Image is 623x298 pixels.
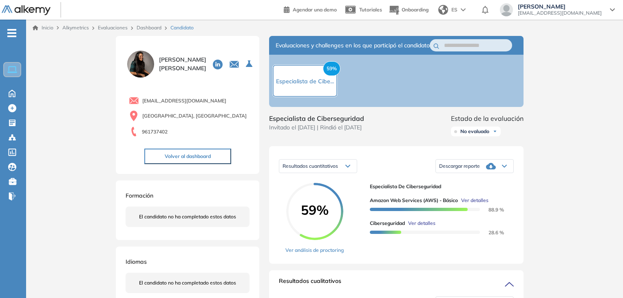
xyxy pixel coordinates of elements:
span: Ver detalles [461,197,488,204]
span: Alkymetrics [62,24,89,31]
button: Ver detalles [405,220,435,227]
span: [EMAIL_ADDRESS][DOMAIN_NAME] [142,97,226,105]
span: Tutoriales [359,7,382,13]
span: El candidato no ha completado estos datos [139,213,236,220]
span: Onboarding [402,7,429,13]
span: Resultados cuantitativos [283,163,338,169]
a: Agendar una demo [284,4,337,14]
span: Especialista de Ciberseguridad [370,183,507,190]
span: Ver detalles [408,220,435,227]
a: Evaluaciones [98,24,128,31]
button: Onboarding [389,1,429,19]
i: - [7,32,16,34]
span: 961737402 [142,128,168,136]
span: 59% [286,203,343,216]
span: Formación [126,192,153,199]
span: Amazon Web Services (AWS) - Básico [370,197,458,204]
span: [EMAIL_ADDRESS][DOMAIN_NAME] [518,10,602,16]
span: [PERSON_NAME] [518,3,602,10]
img: Logo [2,5,51,16]
span: No evaluado [460,128,489,135]
span: Especialista de Ciberseguridad [269,113,364,123]
span: [PERSON_NAME] [PERSON_NAME] [159,56,206,73]
span: Especialista de Cibe... [276,78,334,85]
span: 28.6 % [479,229,504,236]
button: Seleccione la evaluación activa [243,57,257,71]
img: Ícono de flecha [493,129,497,134]
span: Invitado el [DATE] | Rindió el [DATE] [269,123,364,132]
span: Resultados cualitativos [279,277,341,290]
span: [GEOGRAPHIC_DATA], [GEOGRAPHIC_DATA] [142,112,247,120]
span: Ciberseguridad [370,220,405,227]
span: Agendar una demo [293,7,337,13]
span: 88.9 % [479,207,504,213]
a: Dashboard [137,24,161,31]
span: Evaluaciones y challenges en los que participó el candidato [276,41,430,50]
button: Ver detalles [458,197,488,204]
a: Ver análisis de proctoring [285,247,344,254]
span: El candidato no ha completado estos datos [139,279,236,287]
img: arrow [461,8,466,11]
a: Inicio [33,24,53,31]
span: ES [451,6,457,13]
span: Candidato [170,24,194,31]
span: Estado de la evaluación [451,113,524,123]
img: world [438,5,448,15]
button: Volver al dashboard [144,149,231,164]
span: 59% [323,61,340,76]
span: Idiomas [126,258,147,265]
span: Descargar reporte [439,163,480,169]
img: PROFILE_MENU_LOGO_USER [126,49,156,79]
